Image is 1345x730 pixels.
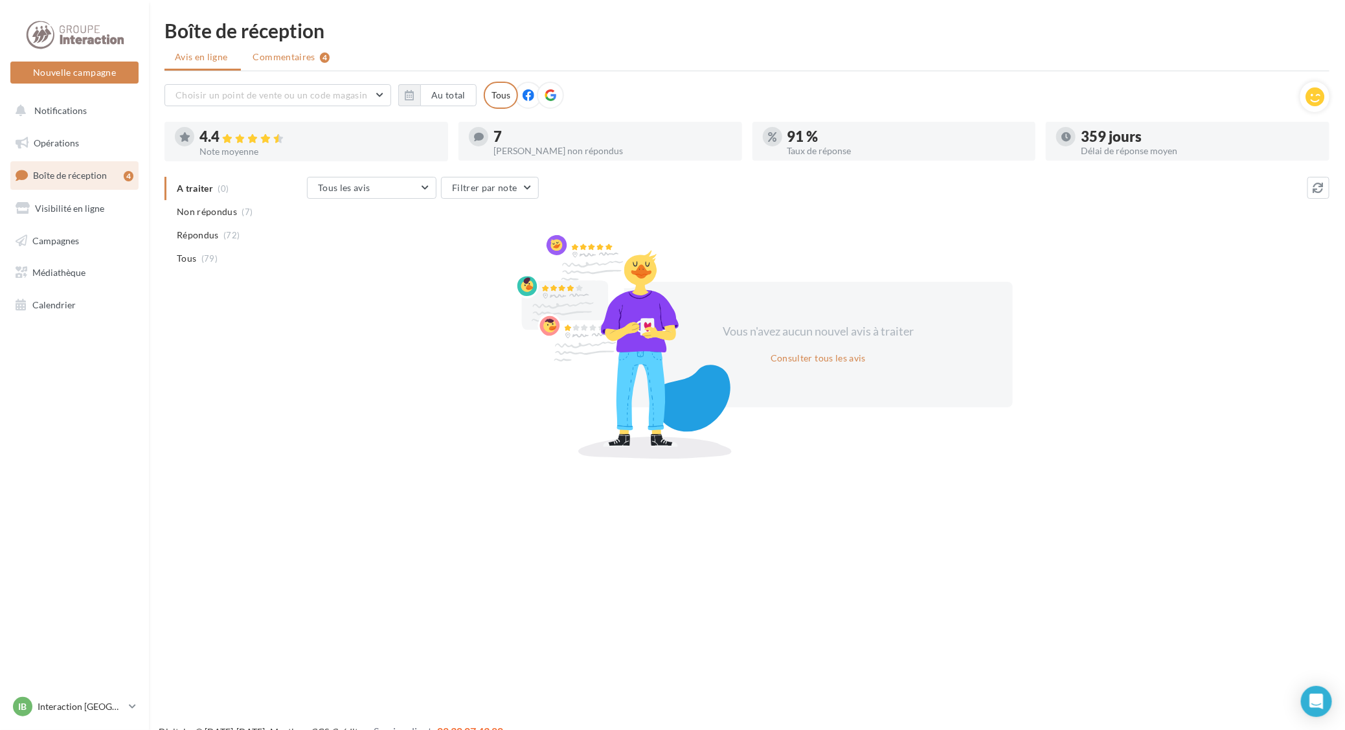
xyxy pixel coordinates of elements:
[1081,146,1319,155] div: Délai de réponse moyen
[8,291,141,319] a: Calendrier
[707,323,930,340] div: Vous n'avez aucun nouvel avis à traiter
[33,170,107,181] span: Boîte de réception
[124,171,133,181] div: 4
[493,130,732,144] div: 7
[223,230,240,240] span: (72)
[1301,686,1332,717] div: Open Intercom Messenger
[34,105,87,116] span: Notifications
[32,234,79,245] span: Campagnes
[441,177,539,199] button: Filtrer par note
[493,146,732,155] div: [PERSON_NAME] non répondus
[177,205,237,218] span: Non répondus
[320,52,330,63] div: 4
[164,21,1329,40] div: Boîte de réception
[34,137,79,148] span: Opérations
[8,195,141,222] a: Visibilité en ligne
[19,700,27,713] span: IB
[175,89,367,100] span: Choisir un point de vente ou un code magasin
[8,97,136,124] button: Notifications
[307,177,436,199] button: Tous les avis
[164,84,391,106] button: Choisir un point de vente ou un code magasin
[420,84,477,106] button: Au total
[8,259,141,286] a: Médiathèque
[32,267,85,278] span: Médiathèque
[199,147,438,156] div: Note moyenne
[32,299,76,310] span: Calendrier
[787,130,1026,144] div: 91 %
[253,51,315,63] span: Commentaires
[201,253,218,264] span: (79)
[787,146,1026,155] div: Taux de réponse
[38,700,124,713] p: Interaction [GEOGRAPHIC_DATA]
[242,207,253,217] span: (7)
[8,130,141,157] a: Opérations
[10,62,139,84] button: Nouvelle campagne
[35,203,104,214] span: Visibilité en ligne
[10,694,139,719] a: IB Interaction [GEOGRAPHIC_DATA]
[177,252,196,265] span: Tous
[8,227,141,255] a: Campagnes
[398,84,477,106] button: Au total
[199,130,438,144] div: 4.4
[484,82,518,109] div: Tous
[177,229,219,242] span: Répondus
[8,161,141,189] a: Boîte de réception4
[765,350,871,366] button: Consulter tous les avis
[318,182,370,193] span: Tous les avis
[1081,130,1319,144] div: 359 jours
